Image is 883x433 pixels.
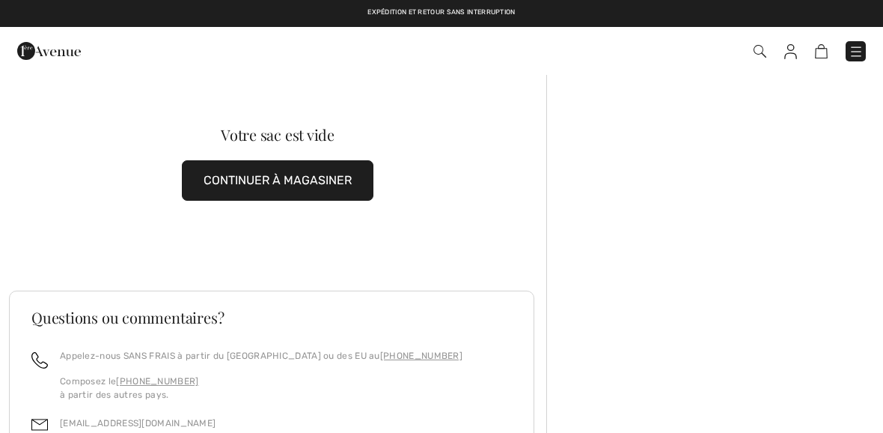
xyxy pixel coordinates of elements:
[849,44,864,59] img: Menu
[31,310,512,325] h3: Questions ou commentaires?
[17,36,81,66] img: 1ère Avenue
[784,44,797,59] img: Mes infos
[754,45,766,58] img: Recherche
[60,418,216,429] a: [EMAIL_ADDRESS][DOMAIN_NAME]
[31,417,48,433] img: email
[31,352,48,369] img: call
[17,43,81,57] a: 1ère Avenue
[182,160,373,201] button: CONTINUER À MAGASINER
[116,376,198,387] a: [PHONE_NUMBER]
[36,127,519,142] div: Votre sac est vide
[380,351,462,361] a: [PHONE_NUMBER]
[60,349,462,363] p: Appelez-nous SANS FRAIS à partir du [GEOGRAPHIC_DATA] ou des EU au
[60,375,462,402] p: Composez le à partir des autres pays.
[815,44,828,58] img: Panier d'achat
